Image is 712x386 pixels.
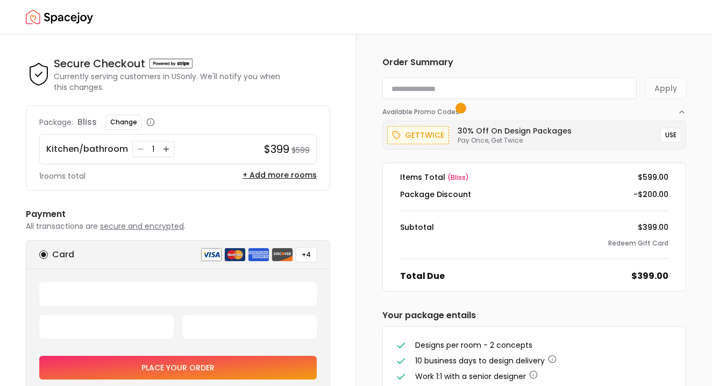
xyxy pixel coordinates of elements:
[39,117,73,128] p: Package:
[458,125,572,136] h6: 30% Off on Design Packages
[149,59,193,68] img: Powered by stripe
[415,340,532,350] span: Designs per room - 2 concepts
[26,208,330,221] h6: Payment
[638,222,668,233] dd: $399.00
[415,355,545,366] span: 10 business days to design delivery
[26,221,330,231] p: All transactions are .
[46,143,128,156] p: Kitchen/bathroom
[54,56,145,71] h4: Secure Checkout
[382,309,686,322] h6: Your package entails
[400,270,445,283] dt: Total Due
[52,248,74,261] h6: Card
[400,189,471,200] dt: Package Discount
[148,144,159,155] div: 1
[39,356,317,380] button: Place your order
[100,221,184,231] span: secure and encrypted
[295,247,317,262] button: +4
[415,371,526,382] span: Work 1:1 with a senior designer
[382,56,686,69] h6: Order Summary
[264,142,289,157] h4: $399
[638,172,668,183] dd: $599.00
[608,239,668,248] button: Redeem Gift Card
[243,170,317,180] button: + Add more rooms
[39,171,86,181] p: 1 rooms total
[405,129,444,142] p: gettwice
[135,144,146,155] button: Decrease quantity for Kitchen/bathroom
[400,222,434,233] dt: Subtotal
[400,172,469,183] dt: Items Total
[458,136,572,145] p: Pay Once, Get Twice
[631,270,668,283] dd: $399.00
[105,115,142,130] button: Change
[224,248,246,262] img: mastercard
[447,173,469,182] span: ( bliss )
[382,116,686,150] div: Available Promo Codes
[660,128,681,143] button: USE
[26,6,93,28] a: Spacejoy
[161,144,172,155] button: Increase quantity for Kitchen/bathroom
[201,248,222,262] img: visa
[26,6,93,28] img: Spacejoy Logo
[248,248,269,262] img: american express
[633,189,668,200] dd: -$200.00
[291,145,310,156] small: $599
[382,108,462,116] span: Available Promo Codes
[77,116,97,129] p: bliss
[272,248,293,262] img: discover
[54,71,330,93] p: Currently serving customers in US only. We'll notify you when this changes.
[382,99,686,116] button: Available Promo Codes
